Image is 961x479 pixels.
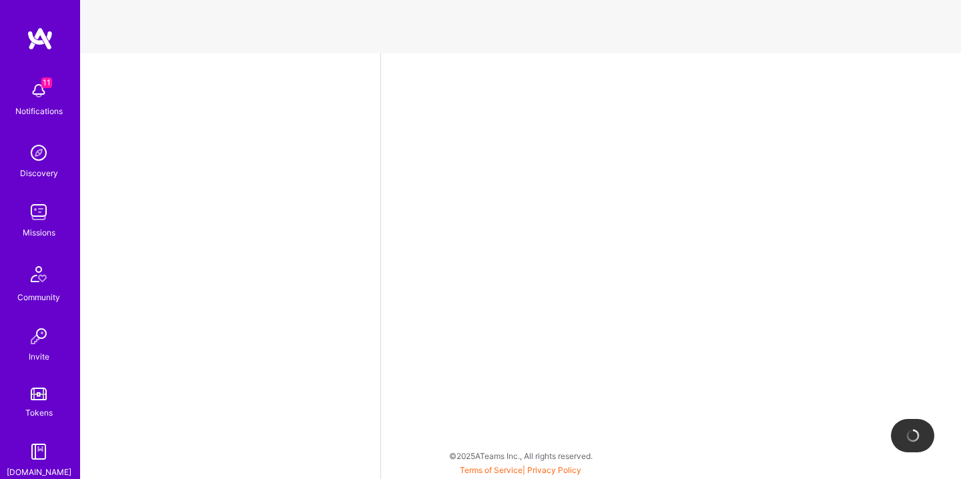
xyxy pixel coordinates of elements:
[25,77,52,104] img: bell
[15,104,63,118] div: Notifications
[25,139,52,166] img: discovery
[460,465,581,475] span: |
[25,406,53,420] div: Tokens
[17,290,60,304] div: Community
[20,166,58,180] div: Discovery
[31,388,47,400] img: tokens
[25,323,52,350] img: Invite
[80,439,961,472] div: © 2025 ATeams Inc., All rights reserved.
[27,27,53,51] img: logo
[25,438,52,465] img: guide book
[460,465,523,475] a: Terms of Service
[23,225,55,239] div: Missions
[7,465,71,479] div: [DOMAIN_NAME]
[527,465,581,475] a: Privacy Policy
[23,258,55,290] img: Community
[29,350,49,364] div: Invite
[25,199,52,225] img: teamwork
[906,428,920,443] img: loading
[41,77,52,88] span: 11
